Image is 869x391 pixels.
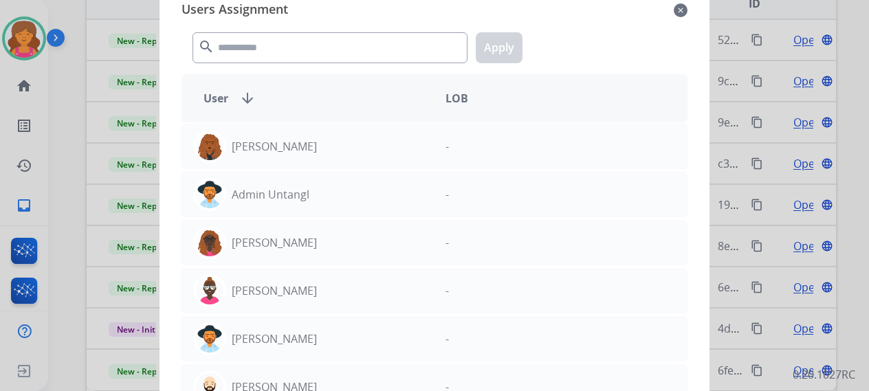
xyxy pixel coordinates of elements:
button: Apply [476,32,522,63]
p: [PERSON_NAME] [232,331,317,347]
p: [PERSON_NAME] [232,282,317,299]
mat-icon: arrow_downward [239,90,256,107]
mat-icon: search [198,38,214,55]
div: User [192,90,434,107]
p: - [445,282,449,299]
p: [PERSON_NAME] [232,138,317,155]
p: - [445,138,449,155]
mat-icon: close [674,2,687,19]
p: - [445,186,449,203]
p: [PERSON_NAME] [232,234,317,251]
p: - [445,331,449,347]
p: Admin Untangl [232,186,309,203]
p: - [445,234,449,251]
span: LOB [445,90,468,107]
